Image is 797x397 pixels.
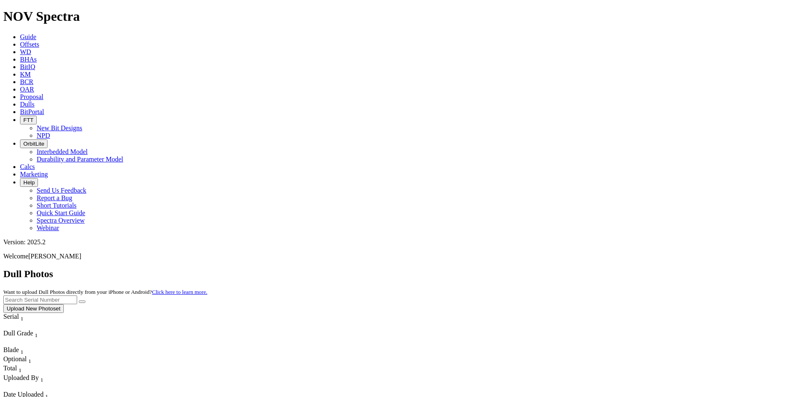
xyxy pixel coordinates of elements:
sub: 1 [19,367,22,374]
span: Sort None [20,346,23,353]
sub: 1 [28,358,31,364]
div: Column Menu [3,383,82,391]
h2: Dull Photos [3,268,794,280]
span: Uploaded By [3,374,39,381]
a: Spectra Overview [37,217,85,224]
a: Webinar [37,224,59,231]
a: Marketing [20,171,48,178]
a: Durability and Parameter Model [37,156,123,163]
span: Sort None [40,374,43,381]
button: OrbitLite [20,139,48,148]
a: Send Us Feedback [37,187,86,194]
div: Column Menu [3,339,62,346]
a: Guide [20,33,36,40]
span: Sort None [20,313,23,320]
a: OAR [20,86,34,93]
a: Quick Start Guide [37,209,85,216]
div: Sort None [3,346,33,355]
div: Sort None [3,365,33,374]
span: Total [3,365,17,372]
h1: NOV Spectra [3,9,794,24]
div: Column Menu [3,322,39,330]
a: Calcs [20,163,35,170]
sub: 1 [35,332,38,338]
span: Dull Grade [3,330,33,337]
a: Proposal [20,93,43,100]
span: Serial [3,313,19,320]
sub: 1 [20,349,23,355]
div: Sort None [3,330,62,346]
span: Sort None [35,330,38,337]
a: BitPortal [20,108,44,115]
div: Blade Sort None [3,346,33,355]
sub: 1 [40,377,43,383]
a: KM [20,71,31,78]
sub: 1 [20,315,23,322]
div: Sort None [3,355,33,365]
button: Help [20,178,38,187]
div: Version: 2025.2 [3,238,794,246]
span: Sort None [28,355,31,362]
a: Dulls [20,101,35,108]
p: Welcome [3,253,794,260]
div: Dull Grade Sort None [3,330,62,339]
a: BitIQ [20,63,35,70]
div: Optional Sort None [3,355,33,365]
span: OrbitLite [23,141,44,147]
a: Interbedded Model [37,148,88,155]
button: FTT [20,116,37,124]
a: New Bit Designs [37,124,82,132]
input: Search Serial Number [3,295,77,304]
a: NPD [37,132,50,139]
a: Click here to learn more. [152,289,208,295]
div: Uploaded By Sort None [3,374,82,383]
a: Offsets [20,41,39,48]
span: Blade [3,346,19,353]
a: WD [20,48,31,55]
a: Short Tutorials [37,202,77,209]
a: BCR [20,78,33,85]
span: Sort None [19,365,22,372]
div: Total Sort None [3,365,33,374]
span: Optional [3,355,27,362]
small: Want to upload Dull Photos directly from your iPhone or Android? [3,289,207,295]
span: [PERSON_NAME] [28,253,81,260]
div: Sort None [3,374,82,391]
div: Sort None [3,313,39,330]
button: Upload New Photoset [3,304,64,313]
span: FTT [23,117,33,123]
span: Help [23,179,35,186]
a: BHAs [20,56,37,63]
div: Serial Sort None [3,313,39,322]
a: Report a Bug [37,194,72,201]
